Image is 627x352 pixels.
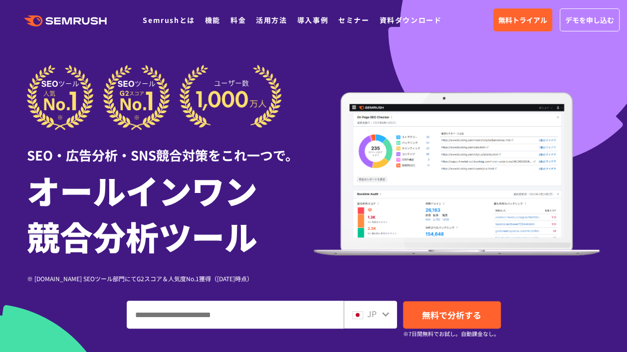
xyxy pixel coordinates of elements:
[403,329,499,339] small: ※7日間無料でお試し。自動課金なし。
[143,15,195,25] a: Semrushとは
[127,301,343,328] input: ドメイン、キーワードまたはURLを入力してください
[422,309,481,321] span: 無料で分析する
[256,15,287,25] a: 活用方法
[498,14,547,25] span: 無料トライアル
[379,15,441,25] a: 資料ダウンロード
[205,15,220,25] a: 機能
[403,301,501,329] a: 無料で分析する
[338,15,369,25] a: セミナー
[565,14,614,25] span: デモを申し込む
[230,15,246,25] a: 料金
[297,15,328,25] a: 導入事例
[27,167,314,259] h1: オールインワン 競合分析ツール
[367,308,377,320] span: JP
[493,8,552,31] a: 無料トライアル
[27,274,314,283] div: ※ [DOMAIN_NAME] SEOツール部門にてG2スコア＆人気度No.1獲得（[DATE]時点）
[560,8,620,31] a: デモを申し込む
[27,130,314,165] div: SEO・広告分析・SNS競合対策をこれ一つで。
